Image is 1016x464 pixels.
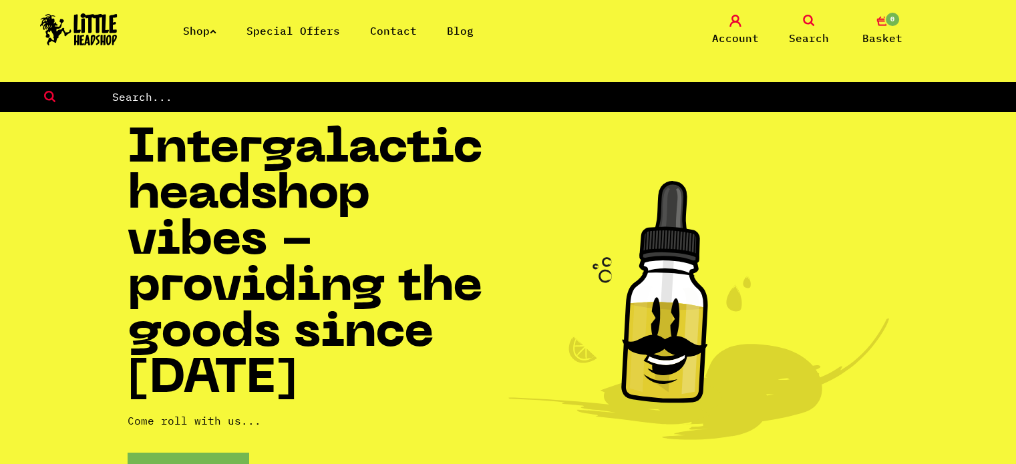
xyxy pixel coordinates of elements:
input: Search... [111,88,1016,105]
img: Little Head Shop Logo [40,13,118,45]
p: Come roll with us... [128,413,508,429]
a: Blog [447,24,474,37]
span: Basket [862,30,902,46]
a: Special Offers [246,24,340,37]
a: Contact [370,24,417,37]
span: 0 [884,11,900,27]
h1: Intergalactic headshop vibes - providing the goods since [DATE] [128,127,508,403]
a: Shop [183,24,216,37]
a: 0 Basket [849,15,916,46]
a: Search [776,15,842,46]
span: Search [789,30,829,46]
span: Account [712,30,759,46]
